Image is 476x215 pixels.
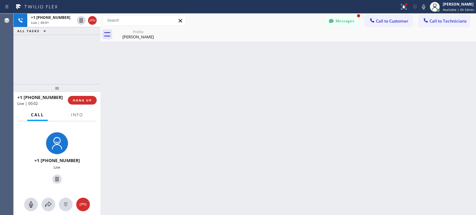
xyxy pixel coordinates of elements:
span: Info [71,112,83,118]
span: Call to Customer [376,18,408,24]
button: Call to Technicians [419,15,470,27]
span: Call [31,112,44,118]
span: Live [54,165,60,170]
span: HANG UP [73,98,92,102]
span: Call to Technicians [430,18,466,24]
button: Hold Customer [77,16,86,25]
span: +1 [PHONE_NUMBER] [17,94,63,100]
button: Hold Customer [52,174,62,184]
span: Live | 00:02 [17,101,38,106]
button: Call [27,109,48,121]
div: Lisa Podell [115,28,161,41]
button: Messages [325,15,359,27]
span: Live | 00:01 [31,20,49,25]
button: Hang up [76,198,90,211]
button: Mute [24,198,38,211]
button: Info [67,109,87,121]
div: [PERSON_NAME] [115,34,161,40]
div: [PERSON_NAME] [443,2,474,7]
span: Available | 6h 54min [443,7,474,12]
button: ALL TASKS [14,27,52,35]
input: Search [103,15,186,25]
button: Open directory [42,198,55,211]
button: Mute [419,2,428,11]
button: HANG UP [68,96,97,105]
span: +1 [PHONE_NUMBER] [34,157,80,163]
button: Hang up [88,16,97,25]
span: +1 [PHONE_NUMBER] [31,15,70,20]
button: Open dialpad [59,198,73,211]
div: Profile [115,29,161,34]
button: Call to Customer [365,15,412,27]
span: ALL TASKS [17,29,40,33]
